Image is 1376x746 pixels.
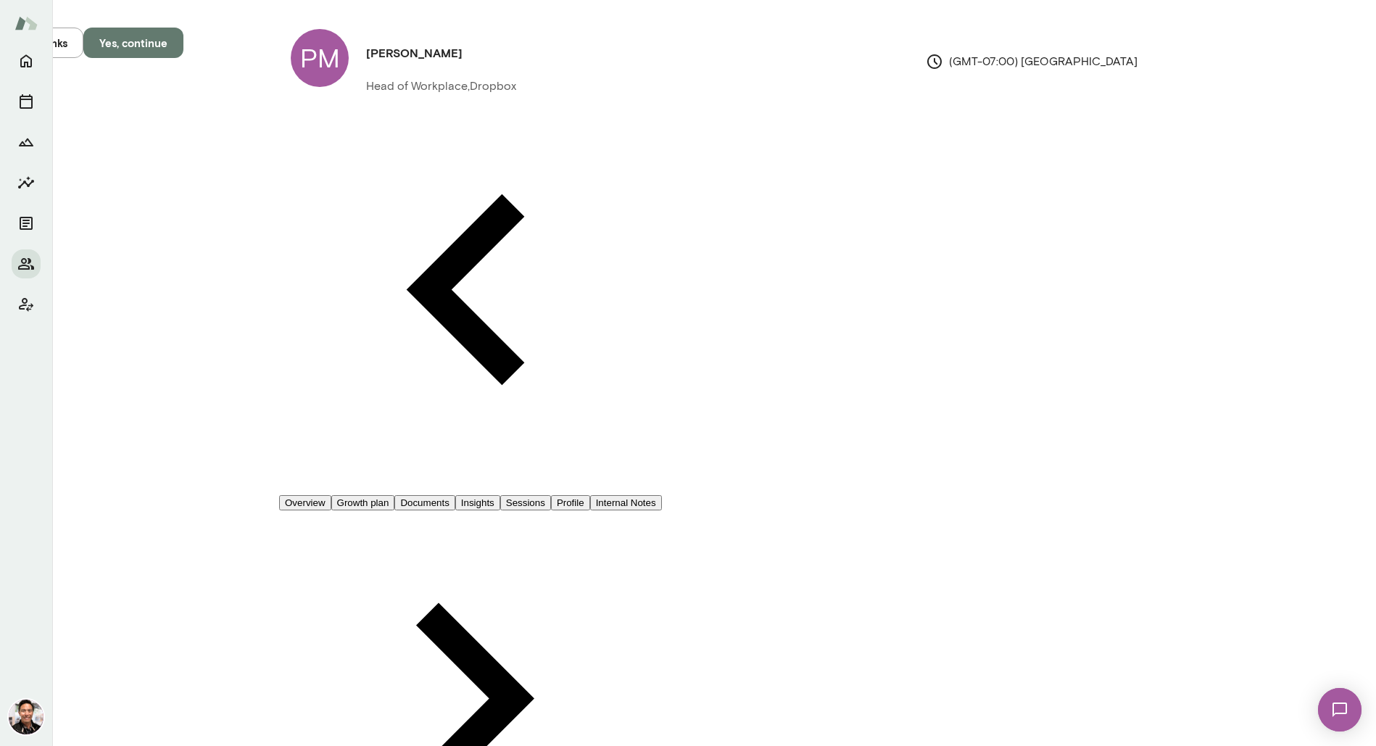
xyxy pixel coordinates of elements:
[14,9,38,37] img: Mento
[926,53,1137,70] p: (GMT-07:00) [GEOGRAPHIC_DATA]
[366,44,463,62] h4: [PERSON_NAME]
[12,46,41,75] button: Home
[83,28,183,58] button: Yes, continue
[291,29,349,87] div: PM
